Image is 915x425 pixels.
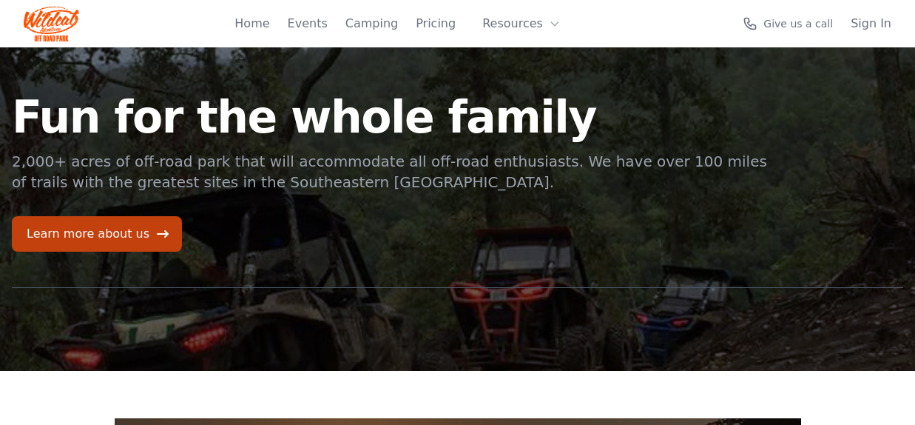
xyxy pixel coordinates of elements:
[416,15,456,33] a: Pricing
[24,6,79,41] img: Wildcat Logo
[473,9,570,39] button: Resources
[12,95,769,139] h1: Fun for the whole family
[234,15,269,33] a: Home
[345,15,398,33] a: Camping
[763,16,833,31] span: Give us a call
[743,16,833,31] a: Give us a call
[12,216,182,252] a: Learn more about us
[288,15,328,33] a: Events
[12,151,769,193] p: 2,000+ acres of off-road park that will accommodate all off-road enthusiasts. We have over 100 mi...
[851,15,891,33] a: Sign In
